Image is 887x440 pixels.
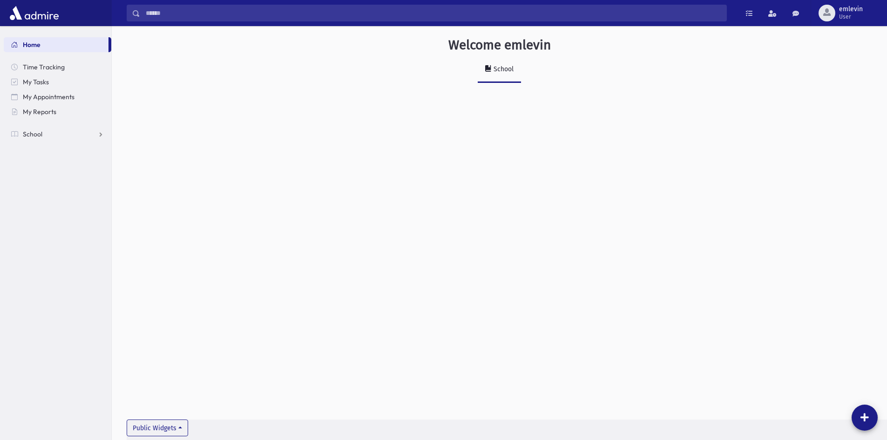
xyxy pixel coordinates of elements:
[4,37,108,52] a: Home
[839,13,863,20] span: User
[23,108,56,116] span: My Reports
[23,93,74,101] span: My Appointments
[4,127,111,142] a: School
[839,6,863,13] span: emlevin
[23,130,42,138] span: School
[4,89,111,104] a: My Appointments
[7,4,61,22] img: AdmirePro
[23,63,65,71] span: Time Tracking
[140,5,726,21] input: Search
[448,37,551,53] h3: Welcome emlevin
[4,74,111,89] a: My Tasks
[4,104,111,119] a: My Reports
[4,60,111,74] a: Time Tracking
[478,57,521,83] a: School
[23,41,41,49] span: Home
[492,65,514,73] div: School
[127,420,188,436] button: Public Widgets
[23,78,49,86] span: My Tasks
